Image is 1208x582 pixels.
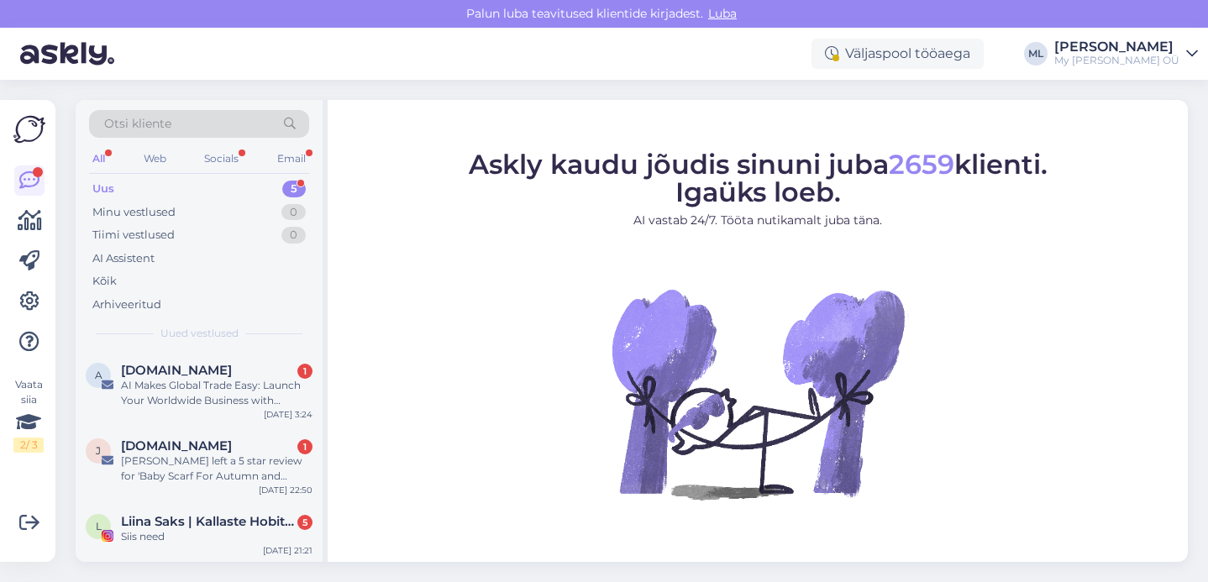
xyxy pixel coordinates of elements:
[263,544,313,557] div: [DATE] 21:21
[89,148,108,170] div: All
[92,181,114,197] div: Uus
[121,438,232,454] span: Judge.me
[13,377,44,453] div: Vaata siia
[121,363,232,378] span: Alibaba.com
[469,211,1048,228] p: AI vastab 24/7. Tööta nutikamalt juba täna.
[13,438,44,453] div: 2 / 3
[104,115,171,133] span: Otsi kliente
[811,39,984,69] div: Väljaspool tööaega
[92,227,175,244] div: Tiimi vestlused
[121,514,296,529] span: Liina Saks | Kallaste Hobitalu
[13,113,45,145] img: Askly Logo
[607,242,909,544] img: No Chat active
[297,439,313,454] div: 1
[264,408,313,421] div: [DATE] 3:24
[201,148,242,170] div: Socials
[1054,40,1198,67] a: [PERSON_NAME]My [PERSON_NAME] OÜ
[96,444,101,457] span: J
[1054,40,1179,54] div: [PERSON_NAME]
[121,529,313,544] div: Siis need
[259,484,313,496] div: [DATE] 22:50
[889,147,954,180] span: 2659
[92,273,117,290] div: Kõik
[160,326,239,341] span: Uued vestlused
[297,364,313,379] div: 1
[140,148,170,170] div: Web
[1024,42,1048,66] div: ML
[121,454,313,484] div: [PERSON_NAME] left a 5 star review for 'Baby Scarf For Autumn and Spring TRINE'
[703,6,742,21] span: Luba
[92,204,176,221] div: Minu vestlused
[469,147,1048,207] span: Askly kaudu jõudis sinuni juba klienti. Igaüks loeb.
[274,148,309,170] div: Email
[92,296,161,313] div: Arhiveeritud
[281,227,306,244] div: 0
[121,378,313,408] div: AI Makes Global Trade Easy: Launch Your Worldwide Business with [DOMAIN_NAME] Starter Plan
[96,520,102,532] span: L
[95,369,102,381] span: A
[297,515,313,530] div: 5
[282,181,306,197] div: 5
[92,250,155,267] div: AI Assistent
[281,204,306,221] div: 0
[1054,54,1179,67] div: My [PERSON_NAME] OÜ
